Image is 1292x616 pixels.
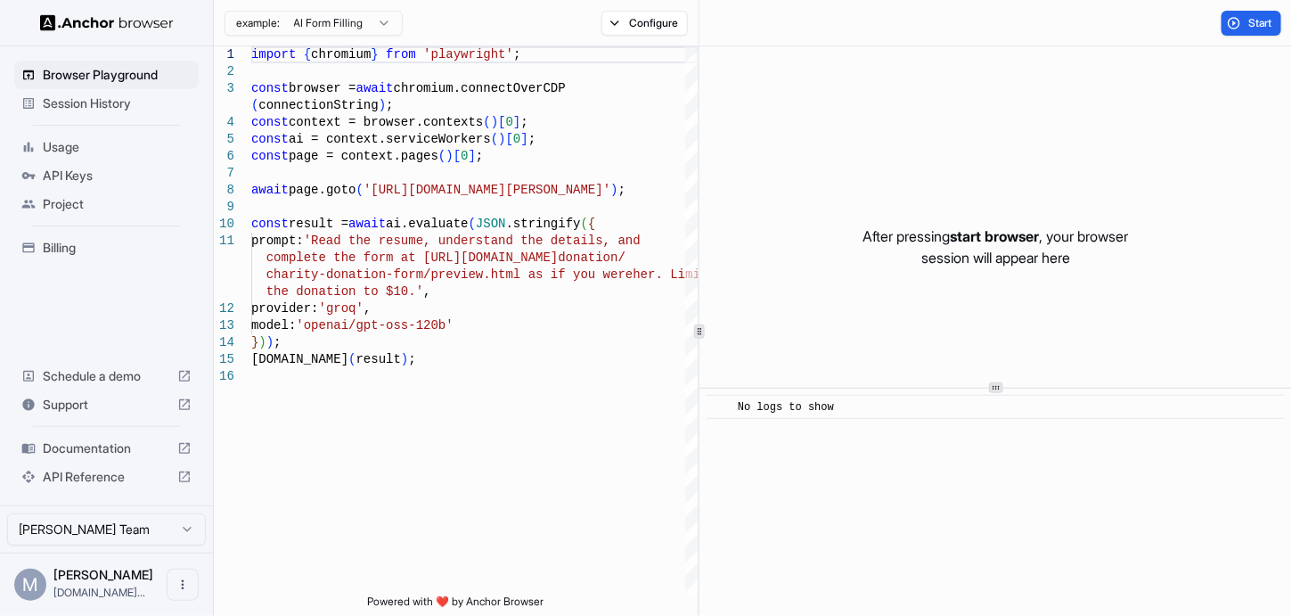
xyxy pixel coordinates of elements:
span: Powered with ❤️ by Anchor Browser [368,595,544,616]
span: 'openai/gpt-oss-120b' [296,318,453,333]
button: Open menu [167,569,199,601]
span: page.goto [289,183,356,197]
div: 8 [214,182,234,199]
span: Project [43,195,192,213]
span: browser = [289,81,356,95]
span: JSON [476,217,506,231]
span: Support [43,396,170,414]
div: 13 [214,317,234,334]
span: Documentation [43,439,170,457]
span: prompt: [251,234,304,248]
div: Schedule a demo [14,362,199,390]
span: await [251,183,289,197]
span: ) [401,352,408,366]
span: [ [498,115,505,129]
div: 5 [214,131,234,148]
span: ( [581,217,588,231]
span: ( [483,115,490,129]
span: her. Limit [633,267,707,282]
span: API Reference [43,468,170,486]
div: 9 [214,199,234,216]
span: chromium [311,47,371,62]
span: ai.evaluate [386,217,468,231]
div: 10 [214,216,234,233]
div: 2 [214,63,234,80]
span: , [423,284,430,299]
span: } [251,335,258,349]
span: { [304,47,311,62]
span: ) [491,115,498,129]
span: Millie [53,567,153,582]
span: ; [408,352,415,366]
div: API Keys [14,161,199,190]
div: 12 [214,300,234,317]
span: ; [386,98,393,112]
span: ; [520,115,527,129]
span: [ [454,149,461,163]
span: from [386,47,416,62]
span: const [251,149,289,163]
span: [ [506,132,513,146]
span: Browser Playground [43,66,192,84]
span: { [588,217,595,231]
div: API Reference [14,463,199,491]
span: 'Read the resume, understand the details, and [304,234,641,248]
span: No logs to show [738,401,834,414]
span: 0 [506,115,513,129]
div: 4 [214,114,234,131]
div: M [14,569,46,601]
span: the donation to $10.' [266,284,423,299]
div: 16 [214,368,234,385]
span: ) [266,335,274,349]
span: 'playwright' [423,47,513,62]
div: Project [14,190,199,218]
span: '[URL][DOMAIN_NAME][PERSON_NAME]' [364,183,610,197]
span: 0 [461,149,468,163]
span: context = browser.contexts [289,115,483,129]
div: 15 [214,351,234,368]
span: [DOMAIN_NAME] [251,352,348,366]
button: Configure [601,11,688,36]
div: 6 [214,148,234,165]
span: complete the form at [URL][DOMAIN_NAME] [266,251,559,265]
span: ; [618,183,626,197]
span: firstfruits.ga@gmail.com [53,586,145,599]
span: .stringify [506,217,581,231]
span: ) [498,132,505,146]
span: ( [251,98,258,112]
span: 0 [513,132,520,146]
span: ( [491,132,498,146]
div: 1 [214,46,234,63]
span: Usage [43,138,192,156]
span: await [356,81,394,95]
span: start browser [951,227,1040,245]
span: ; [274,335,281,349]
span: ; [528,132,536,146]
div: 14 [214,334,234,351]
span: model: [251,318,296,333]
span: ] [520,132,527,146]
span: ( [348,352,356,366]
button: Start [1222,11,1281,36]
span: connectionString [258,98,378,112]
span: } [371,47,378,62]
span: ) [610,183,617,197]
span: ] [469,149,476,163]
span: const [251,81,289,95]
span: ; [513,47,520,62]
div: Session History [14,89,199,118]
div: 11 [214,233,234,250]
span: const [251,217,289,231]
span: ​ [716,398,724,416]
span: donation/ [558,251,626,265]
span: await [348,217,386,231]
span: ) [258,335,266,349]
div: Billing [14,234,199,262]
span: const [251,115,289,129]
span: ] [513,115,520,129]
div: 7 [214,165,234,182]
img: Anchor Logo [40,14,174,31]
div: Usage [14,133,199,161]
span: Schedule a demo [43,367,170,385]
span: ; [476,149,483,163]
